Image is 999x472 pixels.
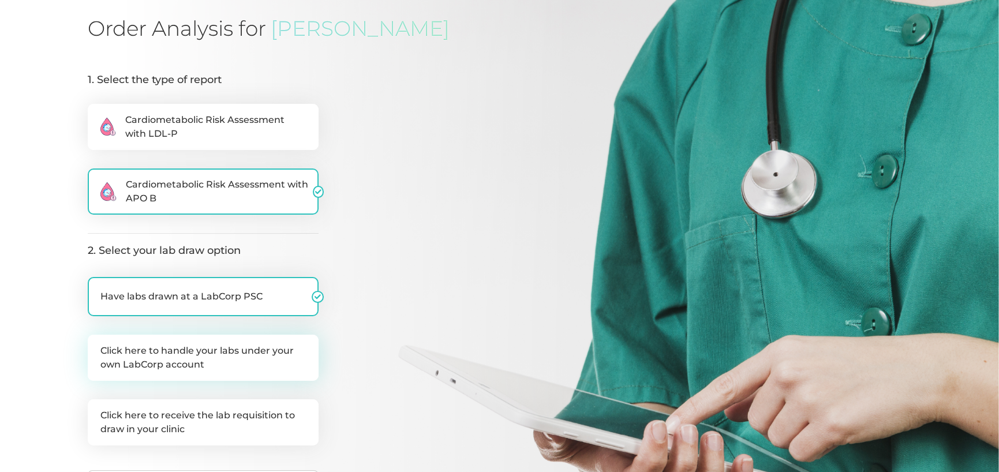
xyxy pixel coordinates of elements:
legend: 2. Select your lab draw option [88,243,319,259]
span: Cardiometabolic Risk Assessment with APO B [126,178,313,205]
span: [PERSON_NAME] [271,16,450,41]
legend: 1. Select the type of report [88,73,319,91]
h1: Order Analysis for [88,16,911,41]
label: Click here to receive the lab requisition to draw in your clinic [88,399,319,445]
span: Cardiometabolic Risk Assessment with LDL-P [125,113,306,141]
label: Have labs drawn at a LabCorp PSC [88,277,319,316]
label: Click here to handle your labs under your own LabCorp account [88,335,319,381]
